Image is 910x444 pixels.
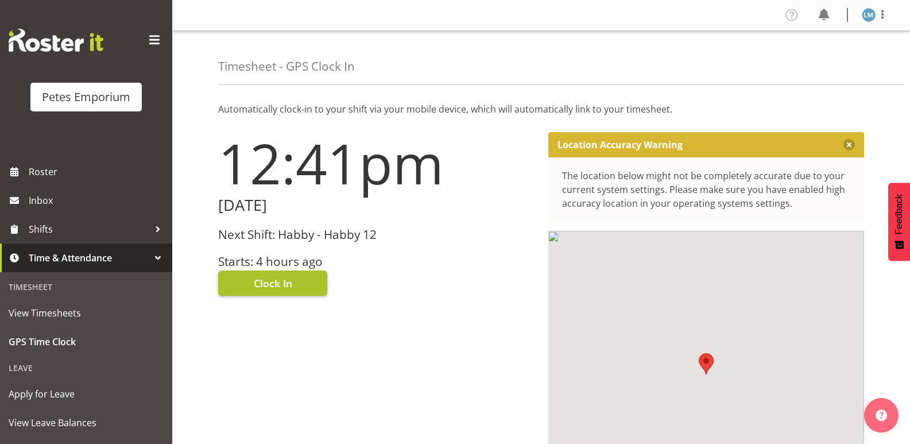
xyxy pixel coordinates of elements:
[218,196,535,214] h2: [DATE]
[29,221,149,238] span: Shifts
[9,29,103,52] img: Rosterit website logo
[29,249,149,267] span: Time & Attendance
[9,304,164,322] span: View Timesheets
[218,102,864,116] p: Automatically clock-in to your shift via your mobile device, which will automatically link to you...
[888,183,910,261] button: Feedback - Show survey
[3,356,169,380] div: Leave
[42,88,130,106] div: Petes Emporium
[562,169,851,210] div: The location below might not be completely accurate due to your current system settings. Please m...
[9,414,164,431] span: View Leave Balances
[557,139,683,150] p: Location Accuracy Warning
[3,408,169,437] a: View Leave Balances
[876,410,887,421] img: help-xxl-2.png
[218,255,535,268] h3: Starts: 4 hours ago
[3,275,169,299] div: Timesheet
[218,132,535,194] h1: 12:41pm
[894,194,904,234] span: Feedback
[254,276,292,291] span: Clock In
[3,380,169,408] a: Apply for Leave
[218,228,535,241] h3: Next Shift: Habby - Habby 12
[29,163,166,180] span: Roster
[862,8,876,22] img: lianne-morete5410.jpg
[9,333,164,350] span: GPS Time Clock
[3,327,169,356] a: GPS Time Clock
[218,60,355,73] h4: Timesheet - GPS Clock In
[3,299,169,327] a: View Timesheets
[29,192,166,209] span: Inbox
[218,271,327,296] button: Clock In
[9,385,164,403] span: Apply for Leave
[843,139,855,150] button: Close message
